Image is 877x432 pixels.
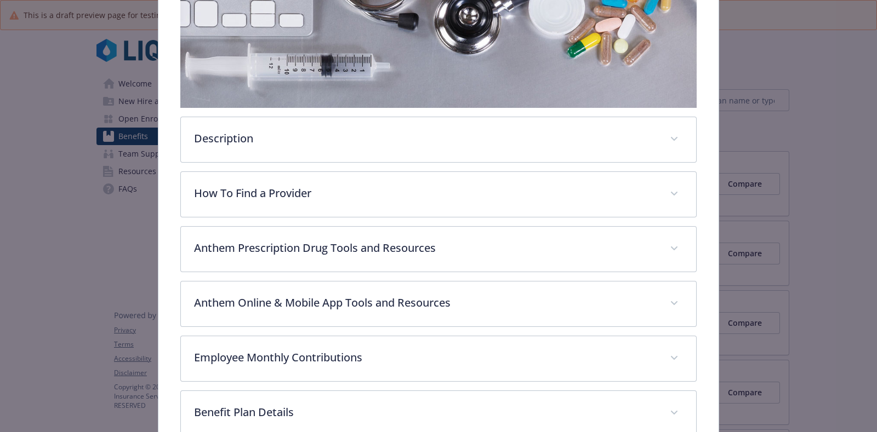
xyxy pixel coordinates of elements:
div: Description [181,117,696,162]
div: Employee Monthly Contributions [181,336,696,381]
p: Anthem Online & Mobile App Tools and Resources [194,295,657,311]
p: Benefit Plan Details [194,404,657,421]
div: Anthem Prescription Drug Tools and Resources [181,227,696,272]
p: Anthem Prescription Drug Tools and Resources [194,240,657,256]
div: Anthem Online & Mobile App Tools and Resources [181,281,696,326]
p: How To Find a Provider [194,185,657,201]
div: How To Find a Provider [181,172,696,217]
p: Employee Monthly Contributions [194,349,657,366]
p: Description [194,130,657,147]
